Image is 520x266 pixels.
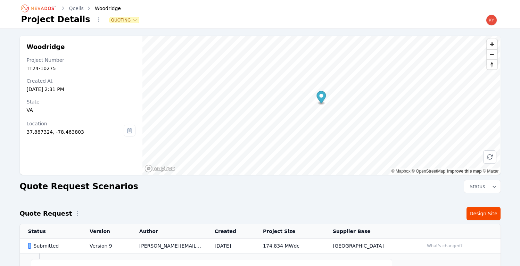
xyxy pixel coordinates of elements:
a: Maxar [483,169,499,174]
div: Map marker [317,91,326,105]
a: OpenStreetMap [412,169,445,174]
tr: SubmittedVersion 9[PERSON_NAME][EMAIL_ADDRESS][PERSON_NAME][DOMAIN_NAME][DATE]174.834 MWdc[GEOGRA... [20,239,501,253]
span: Reset bearing to north [487,60,497,69]
th: Status [20,224,81,239]
div: TT24-10275 [27,65,136,72]
th: Supplier Base [324,224,415,239]
button: Zoom out [487,49,497,59]
td: [GEOGRAPHIC_DATA] [324,239,415,253]
td: Version 9 [81,239,131,253]
a: Mapbox [391,169,411,174]
div: State [27,98,136,105]
button: Reset bearing to north [487,59,497,69]
h2: Quote Request [20,209,72,218]
div: Location [27,120,124,127]
span: Status [467,183,485,190]
button: Quoting [110,17,139,23]
span: Zoom out [487,50,497,59]
div: VA [27,107,136,114]
div: 37.887324, -78.463803 [27,128,124,135]
th: Version [81,224,131,239]
a: Mapbox homepage [145,165,175,173]
a: Design Site [467,207,501,220]
button: What's changed? [424,242,466,250]
div: [DATE] 2:31 PM [27,86,136,93]
td: [DATE] [206,239,255,253]
th: Created [206,224,255,239]
button: Zoom in [487,39,497,49]
th: Author [131,224,206,239]
nav: Breadcrumb [21,3,121,14]
h2: Quote Request Scenarios [20,181,138,192]
h1: Project Details [21,14,90,25]
div: Submitted [28,242,78,249]
div: Project Number [27,57,136,64]
a: Improve this map [447,169,481,174]
h2: Woodridge [27,43,136,51]
div: Woodridge [85,5,121,12]
div: Created At [27,77,136,84]
td: 174.834 MWdc [255,239,324,253]
td: [PERSON_NAME][EMAIL_ADDRESS][PERSON_NAME][DOMAIN_NAME] [131,239,206,253]
button: Status [464,180,501,193]
canvas: Map [142,36,500,175]
img: kyle.macdougall@nevados.solar [486,15,497,26]
a: Qcells [69,5,84,12]
th: Project Size [255,224,324,239]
